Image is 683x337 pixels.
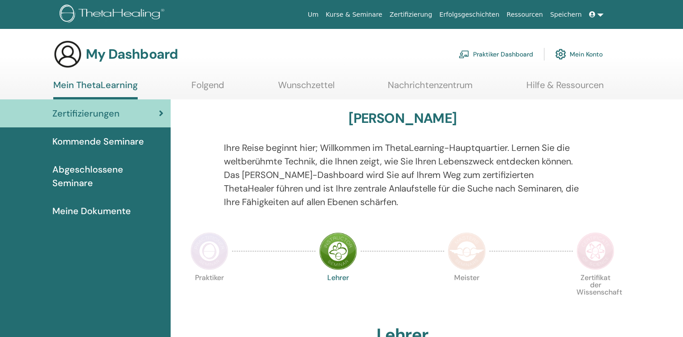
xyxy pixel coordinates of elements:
[526,80,604,97] a: Hilfe & Ressourcen
[576,274,614,312] p: Zertifikat der Wissenschaft
[555,44,603,64] a: Mein Konto
[86,46,178,62] h3: My Dashboard
[388,80,473,97] a: Nachrichtenzentrum
[304,6,322,23] a: Um
[53,40,82,69] img: generic-user-icon.jpg
[386,6,436,23] a: Zertifizierung
[190,232,228,270] img: Practitioner
[322,6,386,23] a: Kurse & Seminare
[436,6,503,23] a: Erfolgsgeschichten
[53,80,138,99] a: Mein ThetaLearning
[278,80,335,97] a: Wunschzettel
[52,163,163,190] span: Abgeschlossene Seminare
[503,6,546,23] a: Ressourcen
[60,5,167,25] img: logo.png
[459,44,533,64] a: Praktiker Dashboard
[555,47,566,62] img: cog.svg
[52,107,120,120] span: Zertifizierungen
[191,80,224,97] a: Folgend
[319,274,357,312] p: Lehrer
[459,50,469,58] img: chalkboard-teacher.svg
[319,232,357,270] img: Instructor
[190,274,228,312] p: Praktiker
[52,204,131,218] span: Meine Dokumente
[224,141,581,209] p: Ihre Reise beginnt hier; Willkommen im ThetaLearning-Hauptquartier. Lernen Sie die weltberühmte T...
[448,232,486,270] img: Master
[348,110,456,126] h3: [PERSON_NAME]
[448,274,486,312] p: Meister
[52,135,144,148] span: Kommende Seminare
[576,232,614,270] img: Certificate of Science
[547,6,585,23] a: Speichern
